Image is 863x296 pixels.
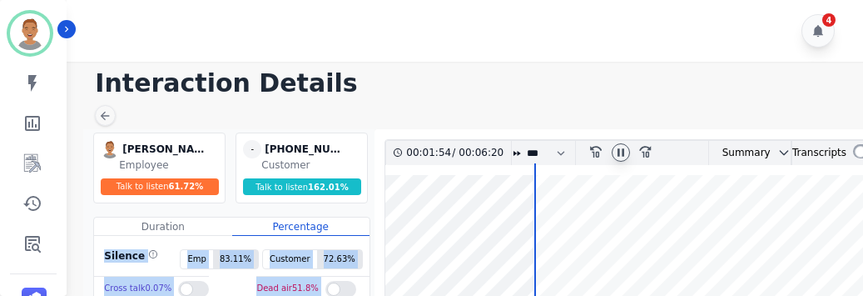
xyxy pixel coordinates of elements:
[792,141,846,165] div: Transcripts
[101,178,219,195] div: Talk to listen
[455,141,501,165] div: 00:06:20
[181,250,212,268] span: Emp
[709,141,771,165] div: Summary
[95,68,846,98] h1: Interaction Details
[119,158,221,172] div: Employee
[822,13,836,27] div: 4
[243,140,261,158] span: -
[406,141,508,165] div: /
[771,146,791,159] button: chevron down
[243,178,361,195] div: Talk to listen
[263,250,317,268] span: Customer
[308,183,349,192] span: 162.01 %
[777,146,791,159] svg: chevron down
[232,218,370,236] div: Percentage
[10,13,50,53] img: Bordered avatar
[122,140,206,158] div: [PERSON_NAME]
[94,218,231,236] div: Duration
[169,182,204,191] span: 61.72 %
[317,250,362,268] span: 72.63 %
[261,158,364,172] div: Customer
[213,250,258,268] span: 83.11 %
[406,141,452,165] div: 00:01:54
[265,140,348,158] div: [PHONE_NUMBER]
[101,249,158,269] div: Silence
